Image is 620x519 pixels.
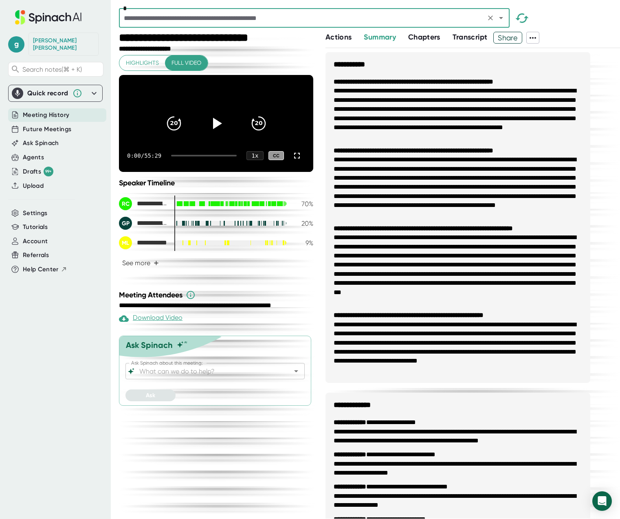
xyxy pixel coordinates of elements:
[33,37,94,51] div: Gordon Peters
[171,58,201,68] span: Full video
[364,32,396,43] button: Summary
[126,58,159,68] span: Highlights
[268,151,284,161] div: CC
[12,85,99,101] div: Quick record
[119,197,132,210] div: RC
[493,32,522,44] button: Share
[23,125,71,134] button: Future Meetings
[27,89,68,97] div: Quick record
[293,200,313,208] div: 70 %
[453,32,488,43] button: Transcript
[592,491,612,511] div: Open Intercom Messenger
[408,32,440,43] button: Chapters
[146,392,155,399] span: Ask
[494,31,522,45] span: Share
[23,222,48,232] button: Tutorials
[119,290,315,300] div: Meeting Attendees
[119,236,132,249] div: ML
[325,33,352,42] span: Actions
[119,217,132,230] div: GP
[364,33,396,42] span: Summary
[119,236,168,249] div: Mike Ludwick
[495,12,507,24] button: Open
[23,237,48,246] button: Account
[44,167,53,176] div: 99+
[127,152,161,159] div: 0:00 / 55:29
[23,139,59,148] button: Ask Spinach
[119,314,182,323] div: Download Video
[23,167,53,176] button: Drafts 99+
[293,220,313,227] div: 20 %
[23,209,48,218] button: Settings
[119,197,168,210] div: Raphael Carrillo
[22,66,82,73] span: Search notes (⌘ + K)
[290,365,302,377] button: Open
[23,265,59,274] span: Help Center
[126,340,173,350] div: Ask Spinach
[246,151,264,160] div: 1 x
[125,389,176,401] button: Ask
[23,167,53,176] div: Drafts
[119,217,168,230] div: Gordon Peters
[23,153,44,162] button: Agents
[119,55,165,70] button: Highlights
[485,12,496,24] button: Clear
[154,260,159,266] span: +
[23,181,44,191] button: Upload
[23,251,49,260] button: Referrals
[325,32,352,43] button: Actions
[138,365,278,377] input: What can we do to help?
[453,33,488,42] span: Transcript
[23,265,67,274] button: Help Center
[23,110,69,120] button: Meeting History
[408,33,440,42] span: Chapters
[293,239,313,247] div: 9 %
[165,55,208,70] button: Full video
[8,36,24,53] span: g
[119,256,162,270] button: See more+
[119,178,313,187] div: Speaker Timeline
